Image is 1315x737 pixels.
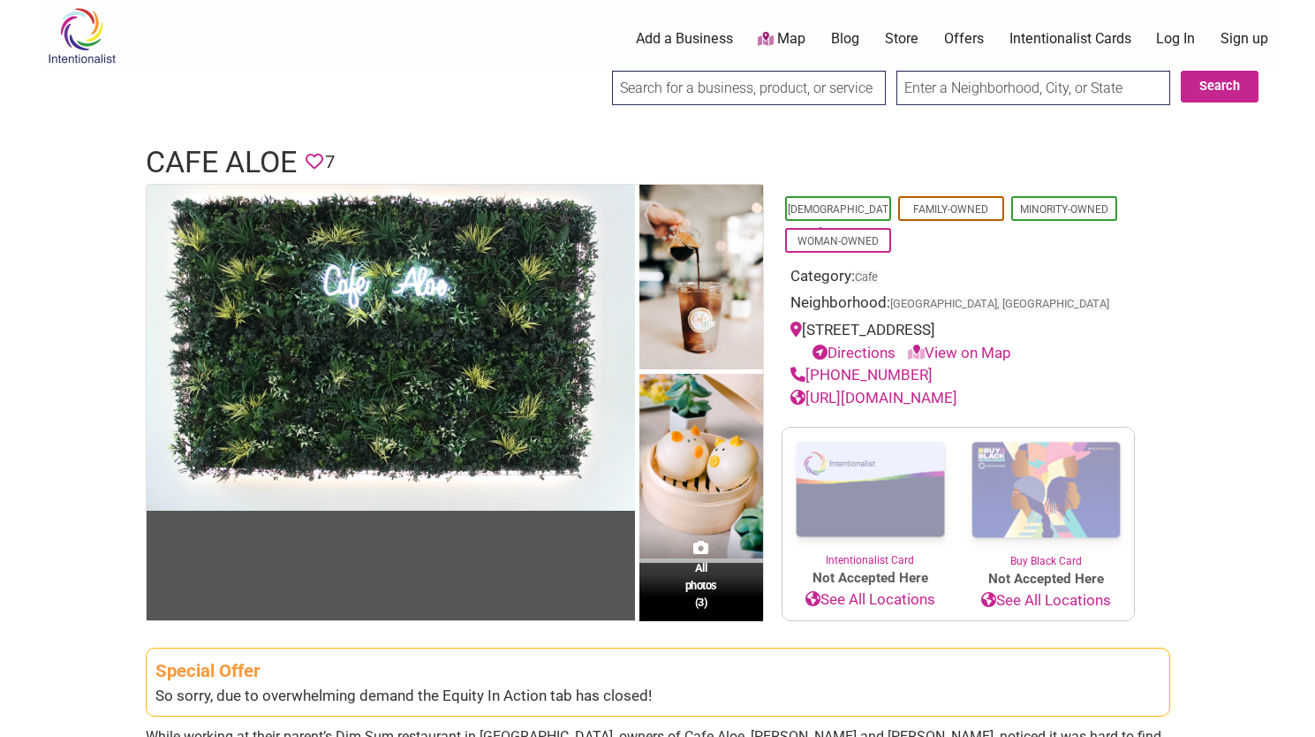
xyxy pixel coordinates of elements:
[958,569,1134,589] span: Not Accepted Here
[831,29,859,49] a: Blog
[782,428,958,568] a: Intentionalist Card
[758,29,805,49] a: Map
[790,389,957,406] a: [URL][DOMAIN_NAME]
[1009,29,1131,49] a: Intentionalist Cards
[782,589,958,612] a: See All Locations
[788,203,888,239] a: [DEMOGRAPHIC_DATA]-Owned
[1020,203,1108,216] a: Minority-Owned
[1156,29,1195,49] a: Log In
[325,148,335,176] span: 7
[812,344,896,361] a: Directions
[636,29,733,49] a: Add a Business
[958,589,1134,612] a: See All Locations
[797,235,879,247] a: Woman-Owned
[155,657,1160,685] div: Special Offer
[306,148,323,176] span: You must be logged in to save favorites.
[908,344,1011,361] a: View on Map
[685,559,717,610] span: All photos (3)
[782,428,958,552] img: Intentionalist Card
[40,7,124,65] img: Intentionalist
[855,270,878,284] a: Cafe
[612,71,886,105] input: Search for a business, product, or service
[1181,71,1258,103] button: Search
[782,568,958,589] span: Not Accepted Here
[790,265,1126,293] div: Category:
[896,71,1170,105] input: Enter a Neighborhood, City, or State
[958,428,1134,569] a: Buy Black Card
[1221,29,1268,49] a: Sign up
[885,29,918,49] a: Store
[958,428,1134,553] img: Buy Black Card
[913,203,988,216] a: Family-Owned
[146,141,297,184] h1: Cafe Aloe
[890,299,1109,310] span: [GEOGRAPHIC_DATA], [GEOGRAPHIC_DATA]
[790,319,1126,364] div: [STREET_ADDRESS]
[944,29,984,49] a: Offers
[790,292,1126,319] div: Neighborhood:
[155,685,1160,708] div: So sorry, due to overwhelming demand the Equity In Action tab has closed!
[790,366,933,384] a: [PHONE_NUMBER]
